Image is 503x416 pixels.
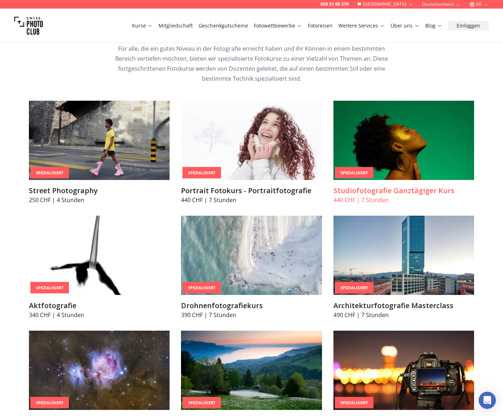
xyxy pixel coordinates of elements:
img: Landschaftsfotografie Tagesausflug [181,331,322,410]
div: Spezialisiert [335,167,373,179]
a: Über uns [391,22,419,29]
img: Portrait Fotokurs - Portraitfotografie [181,101,322,180]
img: Nacht & Langzeitbelichtung Fotografiekurs [333,331,474,410]
p: 490 CHF | 7 Stunden [333,311,474,319]
a: Geschenkgutscheine [198,22,248,29]
a: 058 51 00 270 [321,1,349,7]
div: Spezialisiert [30,167,69,179]
div: Spezialisiert [335,282,373,294]
div: Spezialisiert [182,167,221,179]
a: Fotoreisen [308,22,333,29]
button: Über uns [388,21,422,31]
button: Mitgliedschaft [156,21,196,31]
p: 440 CHF | 7 Stunden [181,196,322,204]
div: Spezialisiert [182,397,221,409]
span: Für alle, die ein gutes Niveau in der Fotografie erreicht haben und ihr Können in einem bestimmte... [115,45,388,82]
a: Weitere Services [338,22,385,29]
h3: Street Photography [29,186,170,196]
p: 390 CHF | 7 Stunden [181,311,322,319]
h3: Drohnenfotografiekurs [181,301,322,311]
a: Architekturfotografie MasterclassSpezialisiertArchitekturfotografie Masterclass490 CHF | 7 Stunden [333,216,474,319]
p: 440 CHF | 7 Stunden [333,196,474,204]
a: Blog [425,22,442,29]
div: Spezialisiert [335,397,373,409]
img: Aktfotografie [29,216,170,295]
h3: Studiofotografie Ganztägiger Kurs [333,186,474,196]
div: Spezialisiert [30,282,69,294]
button: Fotoreisen [305,21,336,31]
h3: Architekturfotografie Masterclass [333,301,474,311]
button: Fotowettbewerbe [251,21,305,31]
a: Portrait Fotokurs - PortraitfotografieSpezialisiertPortrait Fotokurs - Portraitfotografie440 CHF ... [181,101,322,204]
img: Swiss photo club [14,11,43,40]
a: Fotowettbewerbe [254,22,302,29]
img: Studiofotografie Ganztägiger Kurs [333,101,474,180]
div: Open Intercom Messenger [479,392,496,409]
h3: Aktfotografie [29,301,170,311]
a: AktfotografieSpezialisiertAktfotografie340 CHF | 4 Stunden [29,216,170,319]
p: 250 CHF | 4 Stunden [29,196,170,204]
button: Geschenkgutscheine [196,21,251,31]
a: Studiofotografie Ganztägiger KursSpezialisiertStudiofotografie Ganztägiger Kurs440 CHF | 7 Stunden [333,101,474,204]
h3: Portrait Fotokurs - Portraitfotografie [181,186,322,196]
button: Einloggen [448,21,489,31]
a: Kurse [132,22,153,29]
div: Spezialisiert [182,282,221,294]
img: Drohnenfotografiekurs [181,216,322,295]
img: Astrophotography Masterclass [29,331,170,410]
img: Street Photography [29,101,170,180]
button: Blog [422,21,445,31]
a: DrohnenfotografiekursSpezialisiertDrohnenfotografiekurs390 CHF | 7 Stunden [181,216,322,319]
p: 340 CHF | 4 Stunden [29,311,170,319]
a: Street PhotographySpezialisiertStreet Photography250 CHF | 4 Stunden [29,101,170,204]
button: Kurse [129,21,156,31]
button: Weitere Services [336,21,388,31]
div: Spezialisiert [30,397,69,409]
img: Architekturfotografie Masterclass [333,216,474,295]
a: Mitgliedschaft [159,22,193,29]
